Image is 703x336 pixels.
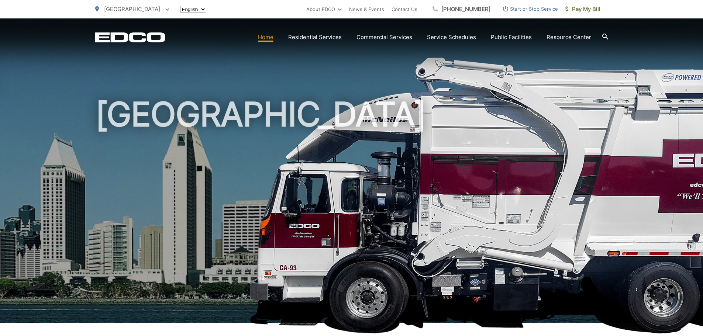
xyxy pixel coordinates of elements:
a: About EDCO [306,5,342,14]
span: [GEOGRAPHIC_DATA] [104,6,160,13]
a: Resource Center [547,33,591,42]
a: Home [258,33,273,42]
span: Pay My Bill [565,5,600,14]
a: Residential Services [288,33,342,42]
a: Public Facilities [491,33,532,42]
h1: [GEOGRAPHIC_DATA] [95,96,608,329]
a: Service Schedules [427,33,476,42]
a: EDCD logo. Return to the homepage. [95,32,165,42]
select: Select a language [180,6,206,13]
a: News & Events [349,5,384,14]
a: Contact Us [392,5,417,14]
a: Commercial Services [356,33,412,42]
